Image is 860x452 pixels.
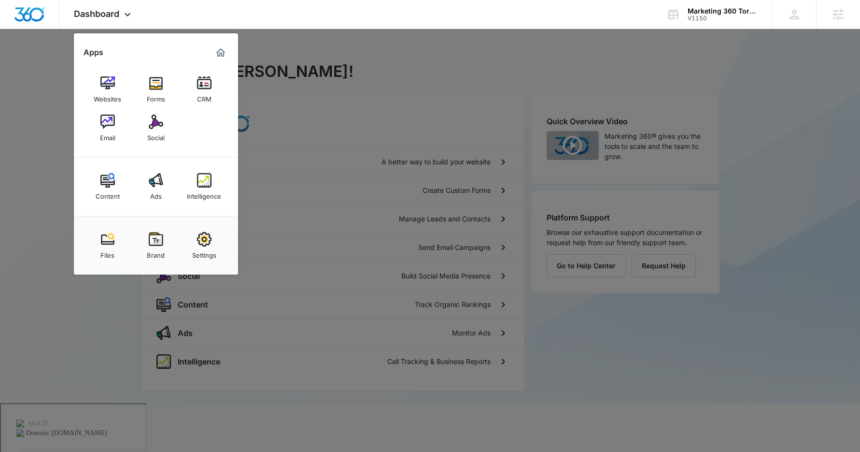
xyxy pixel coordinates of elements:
[192,247,216,259] div: Settings
[89,227,126,264] a: Files
[96,188,120,200] div: Content
[147,90,165,103] div: Forms
[94,90,121,103] div: Websites
[100,129,115,142] div: Email
[688,15,758,22] div: account id
[688,7,758,15] div: account name
[84,48,103,57] h2: Apps
[15,15,23,23] img: logo_orange.svg
[138,71,174,108] a: Forms
[15,25,23,33] img: website_grey.svg
[37,57,86,63] div: Domain Overview
[89,168,126,205] a: Content
[197,90,211,103] div: CRM
[213,45,228,60] a: Marketing 360® Dashboard
[25,25,106,33] div: Domain: [DOMAIN_NAME]
[147,247,165,259] div: Brand
[186,227,223,264] a: Settings
[187,188,221,200] div: Intelligence
[89,71,126,108] a: Websites
[147,129,165,142] div: Social
[27,15,47,23] div: v 4.0.25
[138,168,174,205] a: Ads
[26,56,34,64] img: tab_domain_overview_orange.svg
[89,110,126,146] a: Email
[186,168,223,205] a: Intelligence
[138,110,174,146] a: Social
[100,247,114,259] div: Files
[138,227,174,264] a: Brand
[186,71,223,108] a: CRM
[150,188,162,200] div: Ads
[107,57,163,63] div: Keywords by Traffic
[96,56,104,64] img: tab_keywords_by_traffic_grey.svg
[74,9,119,19] span: Dashboard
